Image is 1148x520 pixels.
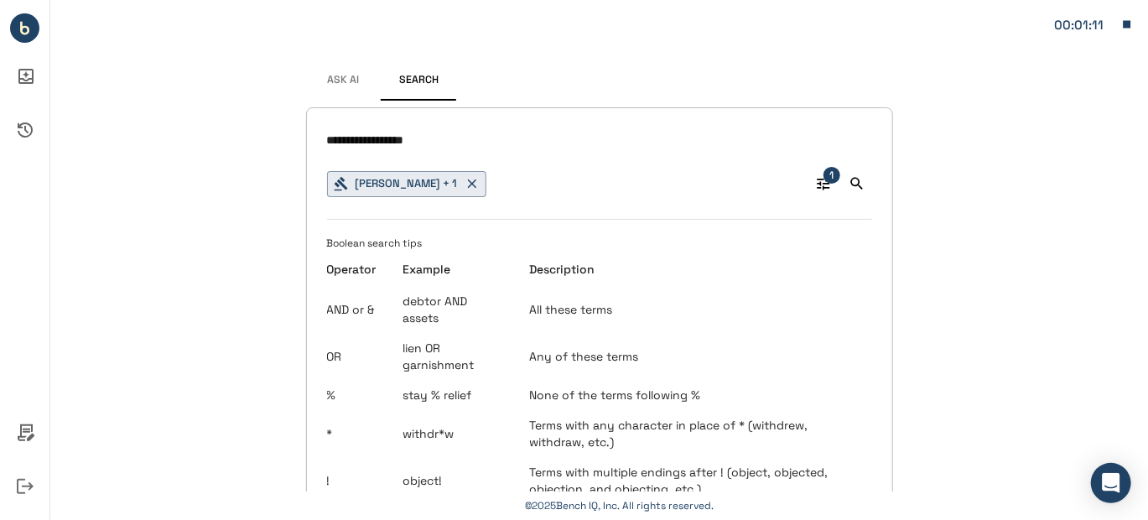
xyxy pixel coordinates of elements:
td: debtor AND assets [390,286,517,333]
th: Example [390,252,517,286]
th: Description [517,252,872,286]
td: AND or & [327,286,390,333]
span: Ask AI [328,74,360,87]
td: Any of these terms [517,333,872,380]
td: Terms with multiple endings after ! (object, objected, objection, and objecting, etc.) [517,457,872,504]
button: Advanced Search [808,169,839,199]
td: withdr*w [390,410,517,457]
td: lien OR garnishment [390,333,517,380]
button: Matter: 080529-1026 [1046,7,1141,42]
div: Matter: 080529-1026 [1054,14,1113,36]
td: Terms with any character in place of * (withdrew, withdraw, etc.) [517,410,872,457]
span: 1 [823,167,840,184]
td: stay % relief [390,380,517,410]
td: ! [327,457,390,504]
td: None of the terms following % [517,380,872,410]
div: Open Intercom Messenger [1091,463,1131,503]
span: Boolean search tips [327,237,423,263]
button: Search [842,169,872,199]
button: [PERSON_NAME] + 1 [327,171,486,197]
td: object! [390,457,517,504]
button: Search [382,60,457,101]
th: Operator [327,252,390,286]
td: % [327,380,390,410]
td: All these terms [517,286,872,333]
td: OR [327,333,390,380]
